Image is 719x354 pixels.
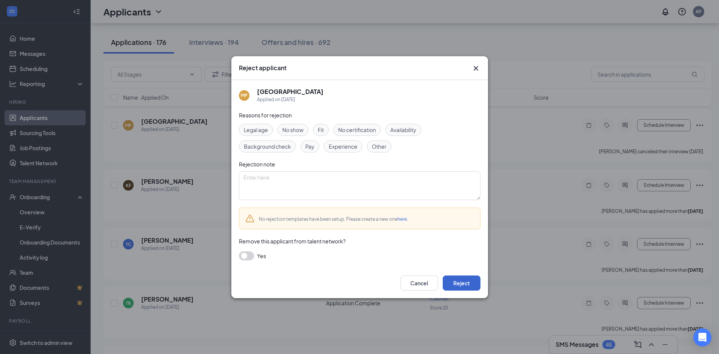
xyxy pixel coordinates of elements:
[245,214,254,223] svg: Warning
[239,161,275,168] span: Rejection note
[244,142,291,151] span: Background check
[397,216,407,222] a: here
[372,142,386,151] span: Other
[329,142,357,151] span: Experience
[443,276,480,291] button: Reject
[400,276,438,291] button: Cancel
[282,126,303,134] span: No show
[257,96,323,103] div: Applied on [DATE]
[318,126,324,134] span: Fit
[390,126,416,134] span: Availability
[239,238,346,245] span: Remove this applicant from talent network?
[305,142,314,151] span: Pay
[241,92,248,99] div: MP
[259,216,408,222] span: No rejection templates have been setup. Please create a new one .
[471,64,480,73] button: Close
[257,251,266,260] span: Yes
[693,328,711,346] div: Open Intercom Messenger
[244,126,268,134] span: Legal age
[239,112,292,119] span: Reasons for rejection
[471,64,480,73] svg: Cross
[338,126,376,134] span: No certification
[257,88,323,96] h5: [GEOGRAPHIC_DATA]
[239,64,286,72] h3: Reject applicant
